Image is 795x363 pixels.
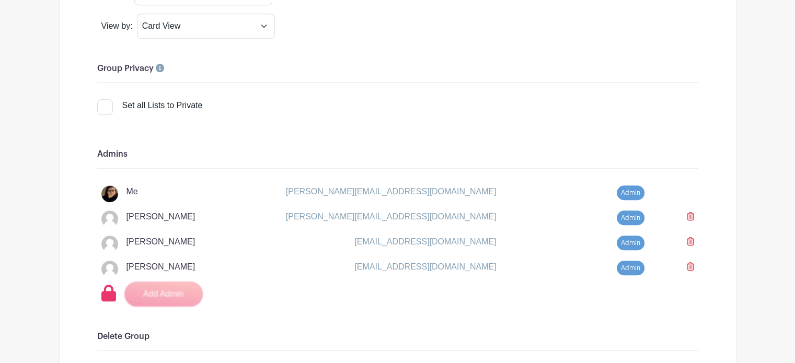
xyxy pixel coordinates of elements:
p: Me [126,185,138,198]
p: [EMAIL_ADDRESS][DOMAIN_NAME] [354,261,496,273]
h6: Group Privacy [97,64,698,74]
img: default-ce2991bfa6775e67f084385cd625a349d9dcbb7a52a09fb2fda1e96e2d18dcdb.png [101,261,118,277]
img: default-ce2991bfa6775e67f084385cd625a349d9dcbb7a52a09fb2fda1e96e2d18dcdb.png [101,236,118,252]
p: [PERSON_NAME] [126,210,195,223]
span: Admin [617,185,644,200]
span: Admin [617,236,644,250]
h6: Admins [97,149,698,159]
p: [PERSON_NAME] [126,236,195,248]
span: Admin [617,261,644,275]
p: [PERSON_NAME][EMAIL_ADDRESS][DOMAIN_NAME] [286,185,497,198]
div: Set all Lists to Private [122,99,203,112]
img: default-ce2991bfa6775e67f084385cd625a349d9dcbb7a52a09fb2fda1e96e2d18dcdb.png [101,210,118,227]
p: [PERSON_NAME][EMAIL_ADDRESS][DOMAIN_NAME] [286,210,497,223]
p: [EMAIL_ADDRESS][DOMAIN_NAME] [354,236,496,248]
img: 20220811_104416%20(2).jpg [101,185,118,202]
h6: Delete Group [97,332,698,342]
span: Admin [617,210,644,225]
div: View by: [97,20,137,32]
p: [PERSON_NAME] [126,261,195,273]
